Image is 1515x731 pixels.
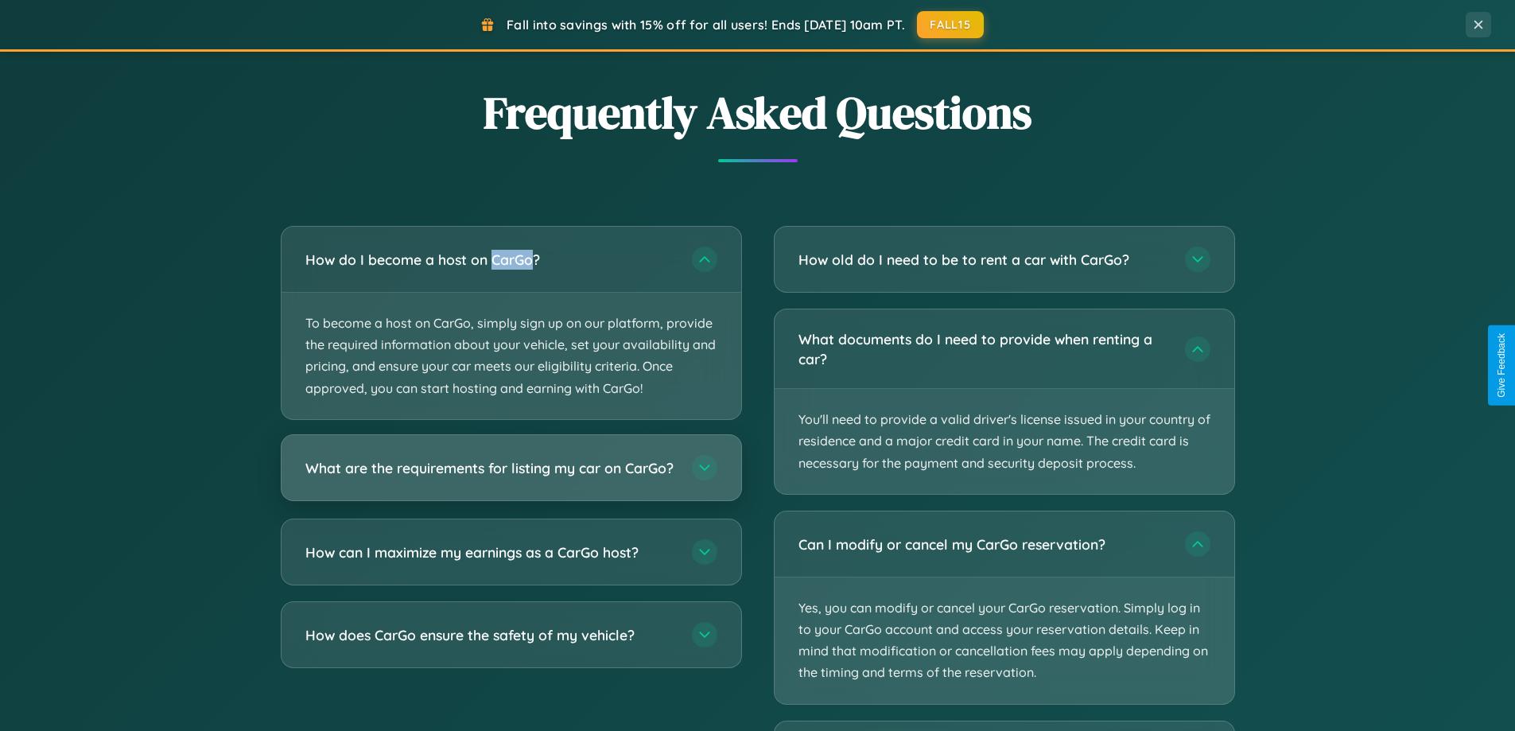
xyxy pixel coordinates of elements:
[282,293,741,419] p: To become a host on CarGo, simply sign up on our platform, provide the required information about...
[917,11,984,38] button: FALL15
[1496,333,1507,398] div: Give Feedback
[305,542,676,562] h3: How can I maximize my earnings as a CarGo host?
[281,82,1235,143] h2: Frequently Asked Questions
[775,389,1234,494] p: You'll need to provide a valid driver's license issued in your country of residence and a major c...
[305,624,676,644] h3: How does CarGo ensure the safety of my vehicle?
[305,250,676,270] h3: How do I become a host on CarGo?
[507,17,905,33] span: Fall into savings with 15% off for all users! Ends [DATE] 10am PT.
[305,457,676,477] h3: What are the requirements for listing my car on CarGo?
[775,577,1234,704] p: Yes, you can modify or cancel your CarGo reservation. Simply log in to your CarGo account and acc...
[798,535,1169,554] h3: Can I modify or cancel my CarGo reservation?
[798,329,1169,368] h3: What documents do I need to provide when renting a car?
[798,250,1169,270] h3: How old do I need to be to rent a car with CarGo?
